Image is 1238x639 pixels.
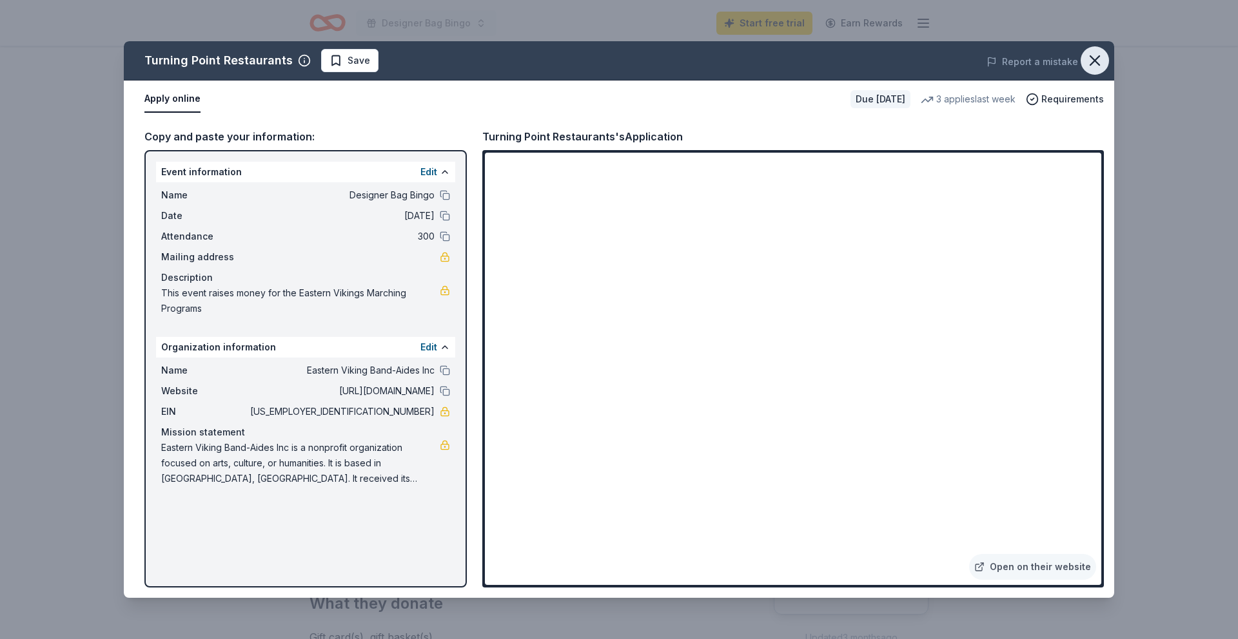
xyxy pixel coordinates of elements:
[348,53,370,68] span: Save
[850,90,910,108] div: Due [DATE]
[321,49,378,72] button: Save
[156,162,455,182] div: Event information
[161,270,450,285] div: Description
[161,363,248,378] span: Name
[248,363,435,378] span: Eastern Viking Band-Aides Inc
[921,91,1016,107] div: 3 applies last week
[1041,91,1104,107] span: Requirements
[144,128,467,145] div: Copy and paste your information:
[987,54,1078,70] button: Report a mistake
[482,128,683,145] div: Turning Point Restaurants's Application
[156,337,455,358] div: Organization information
[420,164,437,180] button: Edit
[420,339,437,355] button: Edit
[1026,91,1104,107] button: Requirements
[248,404,435,419] span: [US_EMPLOYER_IDENTIFICATION_NUMBER]
[161,285,440,316] span: This event raises money for the Eastern Vikings Marching Programs
[161,229,248,244] span: Attendance
[248,187,435,203] span: Designer Bag Bingo
[144,50,293,71] div: Turning Point Restaurants
[161,208,248,224] span: Date
[248,383,435,399] span: [URL][DOMAIN_NAME]
[248,208,435,224] span: [DATE]
[161,383,248,399] span: Website
[144,86,201,113] button: Apply online
[161,424,450,440] div: Mission statement
[161,404,248,419] span: EIN
[248,229,435,244] span: 300
[161,249,248,265] span: Mailing address
[161,440,440,486] span: Eastern Viking Band-Aides Inc is a nonprofit organization focused on arts, culture, or humanities...
[969,554,1096,580] a: Open on their website
[161,187,248,203] span: Name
